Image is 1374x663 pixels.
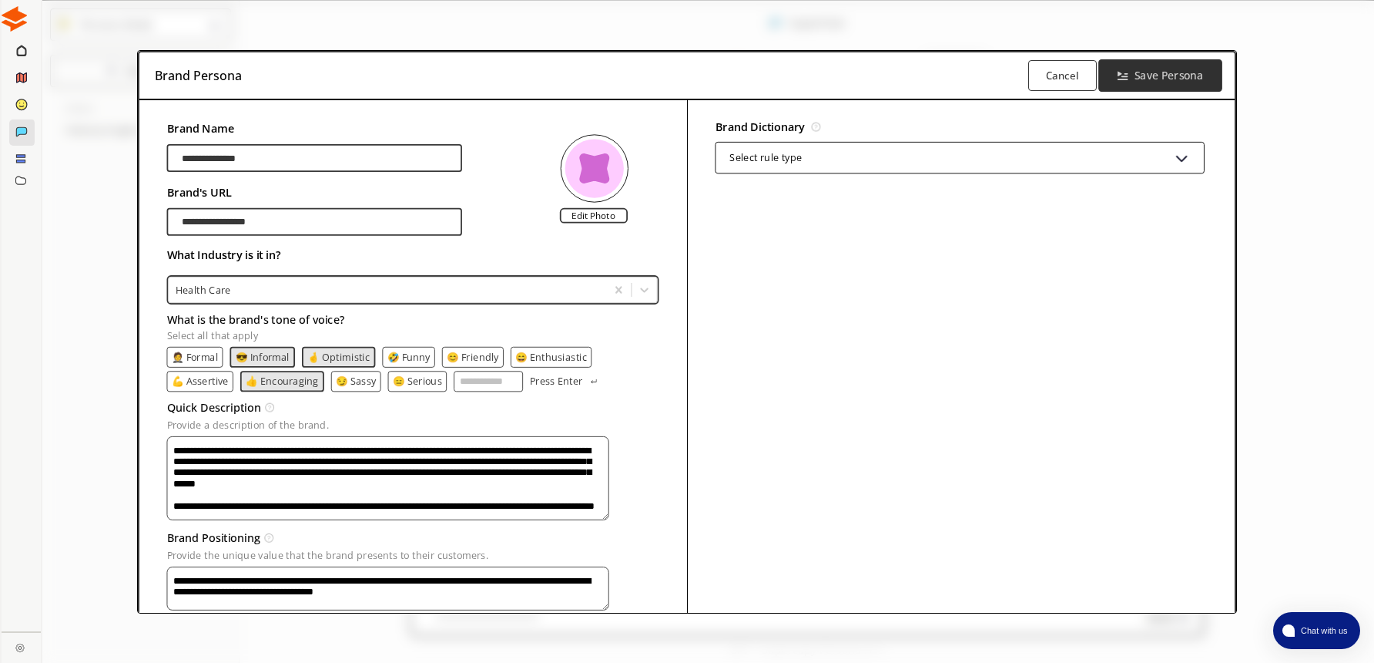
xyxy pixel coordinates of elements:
[265,533,274,542] img: Tooltip Icon
[167,419,659,430] p: Provide a description of the brand.
[1098,59,1222,92] button: Save Persona
[167,346,659,392] div: tone-text-list
[167,244,659,265] h2: What Industry is it in?
[266,402,275,412] img: Tooltip Icon
[1028,60,1097,91] button: Cancel
[308,351,370,362] button: 🤞 Optimistic
[167,396,261,417] h3: Quick Description
[167,436,609,520] textarea: textarea-textarea
[516,351,588,362] button: 😄 Enthusiastic
[172,351,218,362] button: 🤵 Formal
[172,375,229,386] button: 💪 Assertive
[246,375,319,386] button: 👍 Encouraging
[1173,149,1190,166] img: Close
[167,144,462,172] input: brand-persona-input-input
[167,567,609,611] textarea: textarea-textarea
[167,117,462,138] h2: Brand Name
[715,116,805,136] h2: Brand Dictionary
[590,379,598,382] img: Press Enter
[167,207,462,235] input: brand-persona-input-input
[167,527,261,547] h3: Brand Positioning
[531,375,583,386] p: Press Enter
[1046,69,1079,82] b: Cancel
[729,152,802,163] div: Select rule type
[15,643,25,652] img: Close
[454,370,524,391] input: tone-input
[560,207,628,223] label: Edit Photo
[236,351,290,362] button: 😎 Informal
[2,6,27,32] img: Close
[167,181,462,202] h2: Brand's URL
[387,351,431,362] button: 🤣 Funny
[167,329,659,340] p: Select all that apply
[1134,68,1203,82] b: Save Persona
[167,308,659,329] h3: What is the brand's tone of voice?
[155,64,242,87] h3: Brand Persona
[531,370,600,391] button: Press Enter
[811,123,820,132] img: Tooltip Icon
[393,375,442,386] button: 😑 Serious
[1273,612,1360,649] button: atlas-launcher
[1295,624,1351,637] span: Chat with us
[337,375,377,386] button: 😏 Sassy
[167,550,659,560] p: Provide the unique value that the brand presents to their customers.
[447,351,500,362] button: 😊 Friendly
[2,632,41,659] a: Close
[561,133,628,201] img: Close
